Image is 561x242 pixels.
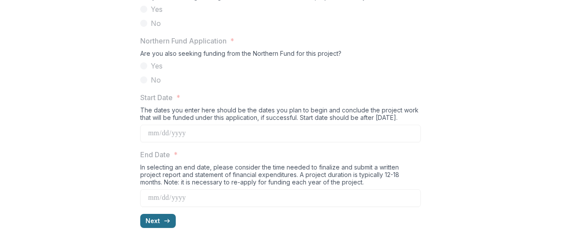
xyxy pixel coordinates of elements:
button: Next [140,214,176,228]
div: The dates you enter here should be the dates you plan to begin and conclude the project work that... [140,106,421,125]
p: End Date [140,149,170,160]
div: In selecting an end date, please consider the time needed to finalize and submit a written projec... [140,163,421,189]
p: Start Date [140,92,173,103]
div: Are you also seeking funding from the Northern Fund for this project? [140,50,421,61]
span: Yes [151,4,163,14]
p: Northern Fund Application [140,36,227,46]
span: Yes [151,61,163,71]
span: No [151,18,161,29]
span: No [151,75,161,85]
